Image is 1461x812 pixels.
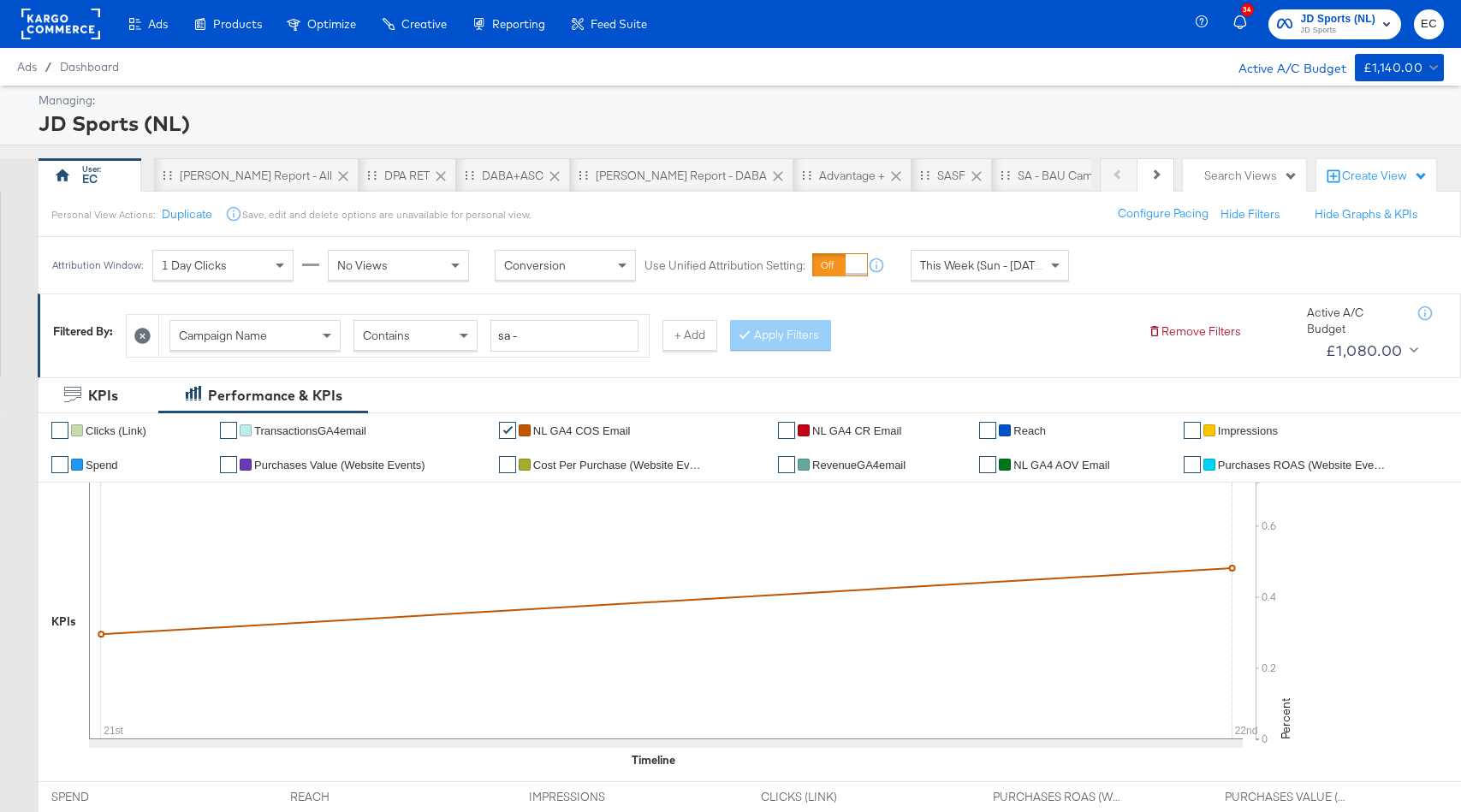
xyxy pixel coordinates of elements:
[1001,170,1010,180] div: Drag to reorder tab
[39,92,1440,109] div: Managing:
[499,422,516,439] a: ✔
[632,752,675,768] div: Timeline
[88,386,118,406] div: KPIs
[1013,459,1109,471] span: NL GA4 AOV Email
[1184,422,1201,439] a: ✔
[819,168,885,184] div: Advantage +
[254,459,425,471] span: Purchases Value (Website Events)
[1326,338,1403,364] div: £1,080.00
[644,258,805,274] label: Use Unified Attribution Setting:
[1106,199,1220,229] button: Configure Pacing
[1204,168,1298,184] div: Search Views
[367,170,377,180] div: Drag to reorder tab
[533,459,704,471] span: Cost Per Purchase (Website Events)
[163,170,172,180] div: Drag to reorder tab
[384,168,430,184] div: DPA RET
[490,320,638,352] input: Enter a search term
[492,17,545,31] span: Reporting
[53,323,113,340] div: Filtered By:
[51,456,68,473] a: ✔
[39,109,1440,138] div: JD Sports (NL)
[1220,54,1346,80] div: Active A/C Budget
[529,789,657,805] span: IMPRESSIONS
[208,386,342,406] div: Performance & KPIs
[51,208,155,222] div: Personal View Actions:
[17,60,37,74] span: Ads
[307,17,356,31] span: Optimize
[179,328,267,343] span: Campaign Name
[220,456,237,473] a: ✔
[1268,9,1402,39] button: JD Sports (NL)JD Sports
[778,422,795,439] a: ✔
[1148,323,1241,340] button: Remove Filters
[812,459,906,471] span: RevenueGA4email
[499,456,516,473] a: ✔
[802,170,811,180] div: Drag to reorder tab
[337,258,388,273] span: No Views
[662,320,717,351] button: + Add
[37,60,60,74] span: /
[51,422,68,439] a: ✔
[1218,424,1278,437] span: Impressions
[1241,3,1254,16] div: 34
[162,258,227,273] span: 1 Day Clicks
[1184,456,1201,473] a: ✔
[1231,8,1260,41] button: 34
[363,328,410,343] span: Contains
[812,424,901,437] span: NL GA4 CR Email
[242,208,531,222] div: Save, edit and delete options are unavailable for personal view.
[993,789,1121,805] span: PURCHASES ROAS (WEBSITE EVENTS)
[979,422,996,439] a: ✔
[401,17,447,31] span: Creative
[1414,9,1444,39] button: EC
[51,259,144,271] div: Attribution Window:
[1013,424,1046,437] span: Reach
[180,168,332,184] div: [PERSON_NAME] Report - All
[1363,57,1423,79] div: £1,140.00
[591,17,647,31] span: Feed Suite
[937,168,965,184] div: SASF
[51,613,76,630] div: KPIs
[254,424,366,437] span: TransactionsGA4email
[979,456,996,473] a: ✔
[148,17,168,31] span: Ads
[1421,15,1437,34] span: EC
[1018,168,1128,184] div: SA - BAU Campaigns
[778,456,795,473] a: ✔
[596,168,767,184] div: [PERSON_NAME] Report - DABA
[920,258,1048,273] span: This Week (Sun - [DATE])
[1225,789,1353,805] span: PURCHASES VALUE (WEBSITE EVENTS)
[86,459,118,471] span: Spend
[1355,54,1444,81] button: £1,140.00
[533,424,631,437] span: NL GA4 COS Email
[1301,24,1376,38] span: JD Sports
[465,170,474,180] div: Drag to reorder tab
[920,170,929,180] div: Drag to reorder tab
[482,168,543,184] div: DABA+ASC
[1342,168,1428,185] div: Create View
[1218,459,1389,471] span: Purchases ROAS (Website Events)
[60,60,119,74] a: Dashboard
[162,206,212,222] button: Duplicate
[86,424,146,437] span: Clicks (Link)
[1220,206,1280,222] button: Hide Filters
[51,789,180,805] span: SPEND
[1307,305,1401,336] div: Active A/C Budget
[1301,10,1376,28] span: JD Sports (NL)
[504,258,566,273] span: Conversion
[1319,337,1422,365] button: £1,080.00
[220,422,237,439] a: ✔
[213,17,262,31] span: Products
[1315,206,1418,222] button: Hide Graphs & KPIs
[290,789,419,805] span: REACH
[761,789,889,805] span: CLICKS (LINK)
[1278,698,1293,739] text: Percent
[82,171,98,187] div: EC
[579,170,588,180] div: Drag to reorder tab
